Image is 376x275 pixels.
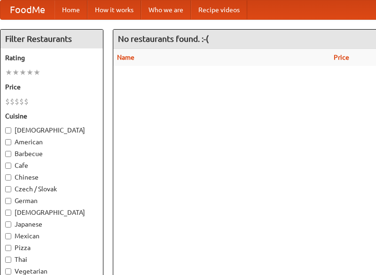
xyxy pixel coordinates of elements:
li: $ [5,96,10,107]
li: $ [15,96,19,107]
input: Barbecue [5,151,11,157]
input: German [5,198,11,204]
input: Chinese [5,174,11,181]
input: Japanese [5,221,11,228]
li: ★ [19,67,26,78]
label: American [5,137,98,147]
label: Thai [5,255,98,264]
li: ★ [5,67,12,78]
li: ★ [12,67,19,78]
label: [DEMOGRAPHIC_DATA] [5,208,98,217]
h5: Price [5,82,98,92]
li: ★ [33,67,40,78]
a: Who we are [141,0,191,19]
a: FoodMe [0,0,55,19]
a: Recipe videos [191,0,247,19]
input: Mexican [5,233,11,239]
li: $ [10,96,15,107]
input: Thai [5,257,11,263]
label: Japanese [5,220,98,229]
label: Barbecue [5,149,98,158]
a: Price [334,54,349,61]
ng-pluralize: No restaurants found. :-( [118,34,209,43]
input: Pizza [5,245,11,251]
label: German [5,196,98,205]
li: $ [19,96,24,107]
h5: Rating [5,53,98,63]
input: [DEMOGRAPHIC_DATA] [5,127,11,134]
label: Czech / Slovak [5,184,98,194]
h5: Cuisine [5,111,98,121]
a: Name [117,54,134,61]
a: Home [55,0,87,19]
a: How it works [87,0,141,19]
h4: Filter Restaurants [0,30,103,48]
label: Cafe [5,161,98,170]
label: [DEMOGRAPHIC_DATA] [5,126,98,135]
li: $ [24,96,29,107]
label: Mexican [5,231,98,241]
input: Vegetarian [5,268,11,275]
label: Chinese [5,173,98,182]
input: American [5,139,11,145]
label: Pizza [5,243,98,252]
input: Czech / Slovak [5,186,11,192]
li: ★ [26,67,33,78]
input: Cafe [5,163,11,169]
input: [DEMOGRAPHIC_DATA] [5,210,11,216]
